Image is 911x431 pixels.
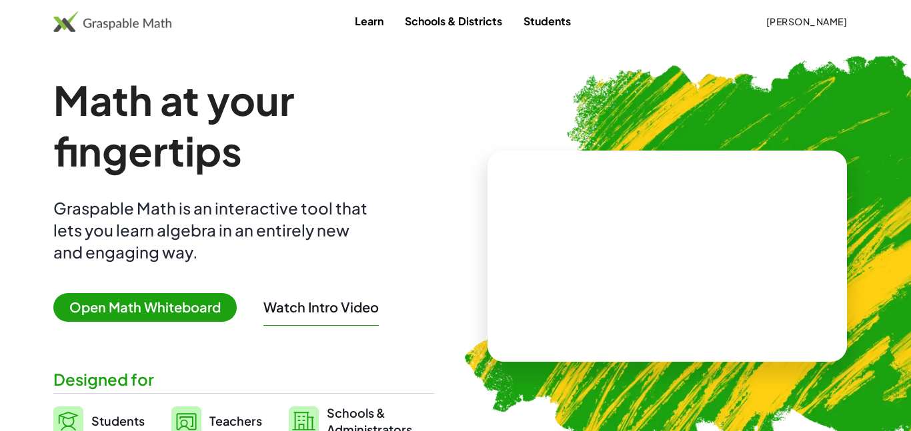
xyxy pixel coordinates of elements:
[263,298,379,316] button: Watch Intro Video
[53,75,434,176] h1: Math at your fingertips
[568,207,768,306] video: What is this? This is dynamic math notation. Dynamic math notation plays a central role in how Gr...
[53,197,373,263] div: Graspable Math is an interactive tool that lets you learn algebra in an entirely new and engaging...
[209,413,262,428] span: Teachers
[53,301,247,315] a: Open Math Whiteboard
[53,368,434,390] div: Designed for
[344,9,394,33] a: Learn
[766,15,847,27] span: [PERSON_NAME]
[755,9,858,33] button: [PERSON_NAME]
[91,413,145,428] span: Students
[394,9,513,33] a: Schools & Districts
[53,293,237,322] span: Open Math Whiteboard
[513,9,582,33] a: Students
